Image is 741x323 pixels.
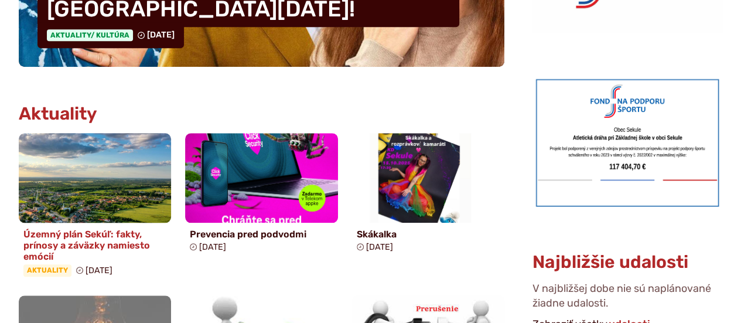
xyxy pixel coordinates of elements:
span: Aktuality [47,29,133,41]
img: draha.png [532,76,722,210]
h4: Územný plán Sekúľ: fakty, prínosy a záväzky namiesto emócií [23,229,166,263]
span: [DATE] [199,242,226,252]
span: [DATE] [366,242,393,252]
span: / Kultúra [91,31,129,39]
a: Územný plán Sekúľ: fakty, prínosy a záväzky namiesto emócií Aktuality [DATE] [19,133,171,281]
span: [DATE] [147,30,175,40]
h4: Prevencia pred podvodmi [190,229,333,240]
a: Skákalka [DATE] [352,133,504,257]
p: V najbližšej dobe nie sú naplánované žiadne udalosti. [532,281,722,315]
h3: Aktuality [19,104,97,124]
span: [DATE] [86,266,112,276]
span: Aktuality [23,264,71,276]
a: Prevencia pred podvodmi [DATE] [185,133,337,257]
h3: Najbližšie udalosti [532,253,688,272]
h4: Skákalka [357,229,500,240]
